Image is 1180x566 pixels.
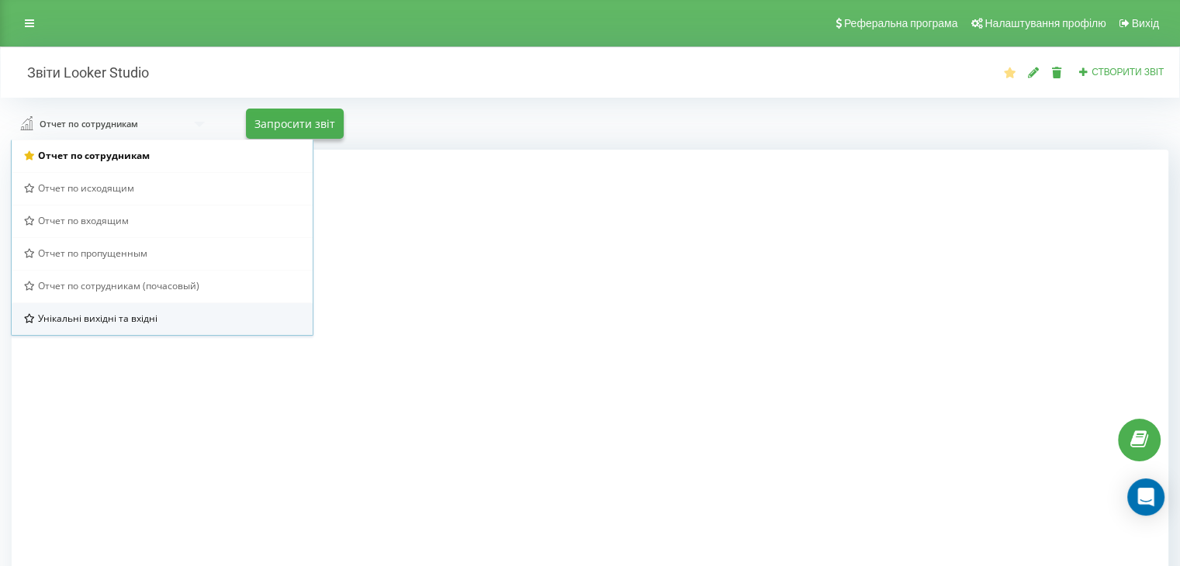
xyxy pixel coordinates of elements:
[984,17,1106,29] span: Налаштування профілю
[1027,67,1040,78] i: Редагувати звіт
[12,64,149,81] h2: Звіти Looker Studio
[1078,67,1089,76] i: Створити звіт
[38,312,157,325] span: Унікальні вихідні та вхідні
[1092,67,1164,78] span: Створити звіт
[246,109,344,139] button: Запросити звіт
[38,181,134,195] span: Отчет по исходящим
[38,279,199,292] span: Отчет по сотрудникам (почасовый)
[844,17,958,29] span: Реферальна програма
[1003,67,1016,78] i: Звіт за замовчуванням. Завжди завантажувати цей звіт першим при відкритті Аналітики.
[38,247,147,260] span: Отчет по пропущенным
[38,149,150,162] span: Отчет по сотрудникам
[1050,67,1064,78] i: Видалити звіт
[1127,478,1164,516] div: Open Intercom Messenger
[1132,17,1159,29] span: Вихід
[38,214,129,227] span: Отчет по входящим
[1074,66,1168,79] button: Створити звіт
